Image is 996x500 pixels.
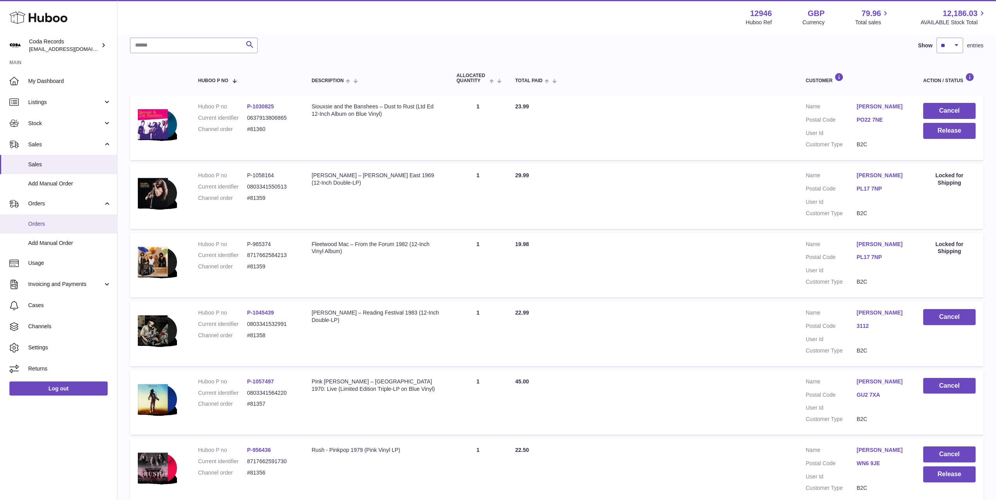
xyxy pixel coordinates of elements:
[806,254,857,263] dt: Postal Code
[806,198,857,206] dt: User Id
[28,161,111,168] span: Sales
[515,103,529,110] span: 23.99
[806,378,857,387] dt: Name
[28,259,111,267] span: Usage
[198,103,247,110] dt: Huboo P no
[138,378,177,420] img: 129461757493520.png
[857,103,908,110] a: [PERSON_NAME]
[28,180,111,187] span: Add Manual Order
[198,378,247,385] dt: Huboo P no
[198,172,247,179] dt: Huboo P no
[198,469,247,477] dt: Channel order
[247,103,274,110] a: P-1030825
[806,446,857,456] dt: Name
[857,446,908,454] a: [PERSON_NAME]
[198,263,247,270] dt: Channel order
[515,447,529,453] span: 22.50
[28,365,111,372] span: Returns
[247,309,274,316] a: P-1045439
[806,336,857,343] dt: User Id
[806,241,857,250] dt: Name
[857,322,908,330] a: 3112
[857,378,908,385] a: [PERSON_NAME]
[857,210,908,217] dd: B2C
[138,172,177,214] img: 1758018325.png
[449,164,507,229] td: 1
[857,254,908,261] a: PL17 7NP
[855,8,890,26] a: 79.96 Total sales
[923,123,976,139] button: Release
[247,241,296,248] dd: P-965374
[923,241,976,255] div: Locked for Shipping
[28,77,111,85] span: My Dashboard
[806,73,908,83] div: Customer
[198,114,247,122] dt: Current identifier
[312,172,441,187] div: [PERSON_NAME] – [PERSON_NAME] East 1969 (12-Inch Double-LP)
[247,252,296,259] dd: 8717662584213
[247,320,296,328] dd: 0803341532991
[247,447,271,453] a: P-956436
[28,344,111,351] span: Settings
[515,309,529,316] span: 22.99
[247,194,296,202] dd: #81359
[247,458,296,465] dd: 8717662591730
[806,103,857,112] dt: Name
[449,95,507,160] td: 1
[198,194,247,202] dt: Channel order
[806,460,857,469] dt: Postal Code
[198,183,247,191] dt: Current identifier
[806,172,857,181] dt: Name
[247,183,296,191] dd: 0803341550513
[198,126,247,133] dt: Channel order
[861,8,881,19] span: 79.96
[857,391,908,399] a: GU2 7XA
[247,400,296,408] dd: #81357
[198,400,247,408] dt: Channel order
[923,378,976,394] button: Cancel
[806,415,857,423] dt: Customer Type
[806,210,857,217] dt: Customer Type
[806,267,857,274] dt: User Id
[28,302,111,309] span: Cases
[28,141,103,148] span: Sales
[312,378,441,393] div: Pink [PERSON_NAME] – [GEOGRAPHIC_DATA] 1970: Live (Limited Edition Triple-LP on Blue Vinyl)
[247,126,296,133] dd: #81360
[857,484,908,492] dd: B2C
[247,378,274,385] a: P-1057497
[449,370,507,435] td: 1
[449,301,507,366] td: 1
[806,309,857,318] dt: Name
[806,141,857,148] dt: Customer Type
[138,241,177,283] img: 129461710330880.png
[918,42,933,49] label: Show
[857,415,908,423] dd: B2C
[9,381,108,396] a: Log out
[449,233,507,298] td: 1
[857,185,908,192] a: PL17 7NP
[247,114,296,122] dd: 0637913806865
[857,141,908,148] dd: B2C
[806,391,857,401] dt: Postal Code
[857,278,908,286] dd: B2C
[28,200,103,207] span: Orders
[515,78,543,83] span: Total paid
[943,8,978,19] span: 12,186.03
[806,347,857,354] dt: Customer Type
[28,323,111,330] span: Channels
[456,73,487,83] span: ALLOCATED Quantity
[803,19,825,26] div: Currency
[28,281,103,288] span: Invoicing and Payments
[247,389,296,397] dd: 0803341564220
[967,42,983,49] span: entries
[515,241,529,247] span: 19.98
[198,78,228,83] span: Huboo P no
[920,19,987,26] span: AVAILABLE Stock Total
[746,19,772,26] div: Huboo Ref
[247,172,296,179] dd: P-1058164
[923,103,976,119] button: Cancel
[312,78,344,83] span: Description
[198,320,247,328] dt: Current identifier
[923,466,976,482] button: Release
[312,241,441,255] div: Fleetwood Mac – From the Forum 1982 (12-Inch Vinyl Album)
[923,309,976,325] button: Cancel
